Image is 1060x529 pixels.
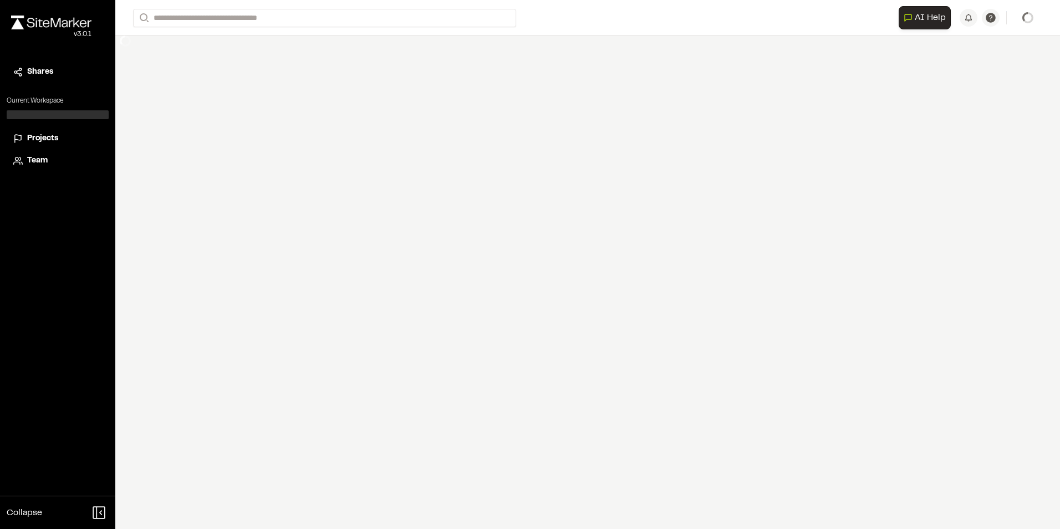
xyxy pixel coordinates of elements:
[27,66,53,78] span: Shares
[11,29,91,39] div: Oh geez...please don't...
[7,96,109,106] p: Current Workspace
[11,16,91,29] img: rebrand.png
[7,506,42,520] span: Collapse
[27,155,48,167] span: Team
[899,6,951,29] button: Open AI Assistant
[899,6,955,29] div: Open AI Assistant
[13,133,102,145] a: Projects
[27,133,58,145] span: Projects
[915,11,946,24] span: AI Help
[13,66,102,78] a: Shares
[13,155,102,167] a: Team
[133,9,153,27] button: Search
